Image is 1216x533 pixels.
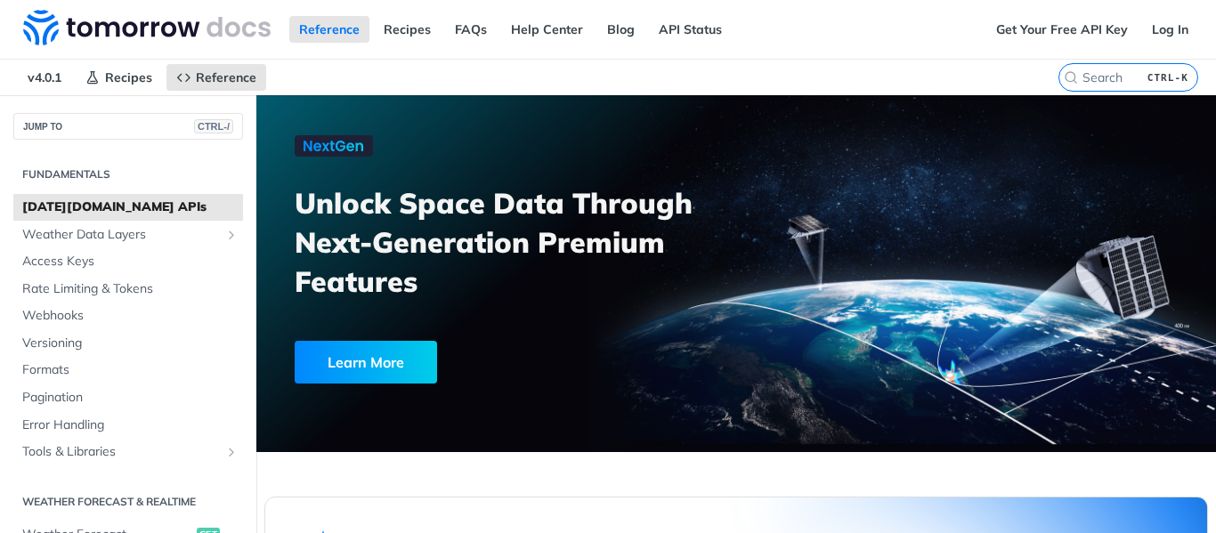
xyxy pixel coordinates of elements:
[597,16,644,43] a: Blog
[22,198,239,216] span: [DATE][DOMAIN_NAME] APIs
[76,64,162,91] a: Recipes
[13,166,243,182] h2: Fundamentals
[194,119,233,133] span: CTRL-/
[13,384,243,411] a: Pagination
[22,253,239,271] span: Access Keys
[13,222,243,248] a: Weather Data LayersShow subpages for Weather Data Layers
[13,113,243,140] button: JUMP TOCTRL-/
[1143,69,1193,86] kbd: CTRL-K
[501,16,593,43] a: Help Center
[13,357,243,384] a: Formats
[649,16,732,43] a: API Status
[1142,16,1198,43] a: Log In
[23,10,271,45] img: Tomorrow.io Weather API Docs
[224,445,239,459] button: Show subpages for Tools & Libraries
[22,443,220,461] span: Tools & Libraries
[295,341,437,384] div: Learn More
[196,69,256,85] span: Reference
[295,135,373,157] img: NextGen
[22,389,239,407] span: Pagination
[1064,70,1078,85] svg: Search
[295,341,663,384] a: Learn More
[22,335,239,352] span: Versioning
[295,183,756,301] h3: Unlock Space Data Through Next-Generation Premium Features
[13,194,243,221] a: [DATE][DOMAIN_NAME] APIs
[13,248,243,275] a: Access Keys
[224,228,239,242] button: Show subpages for Weather Data Layers
[18,64,71,91] span: v4.0.1
[22,307,239,325] span: Webhooks
[13,494,243,510] h2: Weather Forecast & realtime
[22,226,220,244] span: Weather Data Layers
[13,276,243,303] a: Rate Limiting & Tokens
[986,16,1138,43] a: Get Your Free API Key
[22,416,239,434] span: Error Handling
[13,439,243,465] a: Tools & LibrariesShow subpages for Tools & Libraries
[13,412,243,439] a: Error Handling
[289,16,369,43] a: Reference
[13,303,243,329] a: Webhooks
[105,69,152,85] span: Recipes
[22,361,239,379] span: Formats
[166,64,266,91] a: Reference
[22,280,239,298] span: Rate Limiting & Tokens
[374,16,441,43] a: Recipes
[13,330,243,357] a: Versioning
[445,16,497,43] a: FAQs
